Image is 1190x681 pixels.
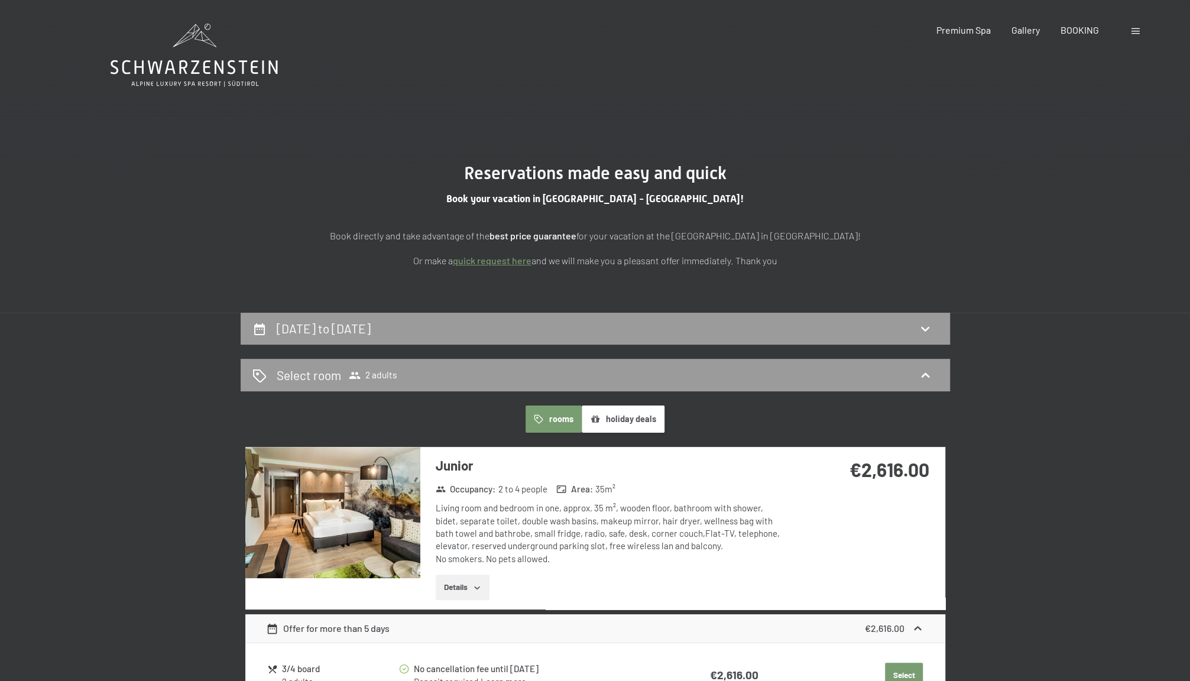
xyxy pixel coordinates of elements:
p: Book directly and take advantage of the for your vacation at the [GEOGRAPHIC_DATA] in [GEOGRAPHIC... [300,228,891,244]
strong: €2,616.00 [849,458,929,481]
strong: best price guarantee [489,230,576,241]
strong: Occupancy : [436,483,496,495]
strong: €2,616.00 [865,622,904,634]
a: quick request here [453,255,531,266]
a: Premium Spa [936,24,990,35]
div: No cancellation fee until [DATE] [414,662,660,676]
a: Gallery [1011,24,1040,35]
button: Details [436,575,489,601]
p: Or make a and we will make you a pleasant offer immediately. Thank you [300,253,891,268]
h3: Junior [436,456,787,475]
img: mss_renderimg.php [245,447,420,578]
div: 3/4 board [282,662,397,676]
button: rooms [526,406,582,433]
span: Book your vacation in [GEOGRAPHIC_DATA] - [GEOGRAPHIC_DATA]! [446,193,744,205]
span: 2 to 4 people [498,483,547,495]
div: Offer for more than 5 days [266,621,390,635]
div: Offer for more than 5 days€2,616.00 [245,614,945,643]
div: Living room and bedroom in one, approx. 35 m², wooden floor, bathroom with shower, bidet, separat... [436,502,787,565]
span: 35 m² [595,483,615,495]
h2: [DATE] to [DATE] [277,321,371,336]
a: BOOKING [1061,24,1099,35]
span: 2 adults [349,369,397,381]
span: Reservations made easy and quick [464,163,727,183]
h2: Select room [277,367,341,384]
strong: Area : [556,483,593,495]
button: holiday deals [582,406,664,433]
